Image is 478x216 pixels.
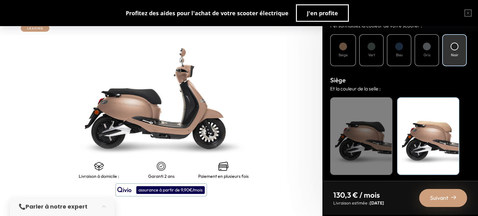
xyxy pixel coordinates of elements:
[156,161,166,171] img: certificat-de-garantie.png
[94,161,104,171] img: shipping.png
[333,200,384,206] p: Livraison estimée :
[115,183,207,196] button: assurance à partir de 9,90€/mois
[79,174,119,179] p: Livraison à domicile :
[368,52,375,58] h4: Vert
[148,174,175,179] p: Garanti 2 ans
[430,194,448,202] span: Suivant
[334,101,389,109] h4: Noir
[330,85,470,92] p: Et la couleur de la selle :
[451,52,458,58] h4: Noir
[117,186,132,194] img: logo qivio
[424,52,430,58] h4: Gris
[339,52,348,58] h4: Beige
[330,76,470,85] h3: Siège
[198,174,249,179] p: Paiement en plusieurs fois
[218,161,228,171] img: credit-cards.png
[136,186,205,194] div: assurance à partir de 9,90€/mois
[451,195,456,200] img: right-arrow-2.png
[370,200,384,206] span: [DATE]
[396,52,403,58] h4: Bleu
[333,190,384,200] p: 130,3 € / mois
[401,101,456,109] h4: Beige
